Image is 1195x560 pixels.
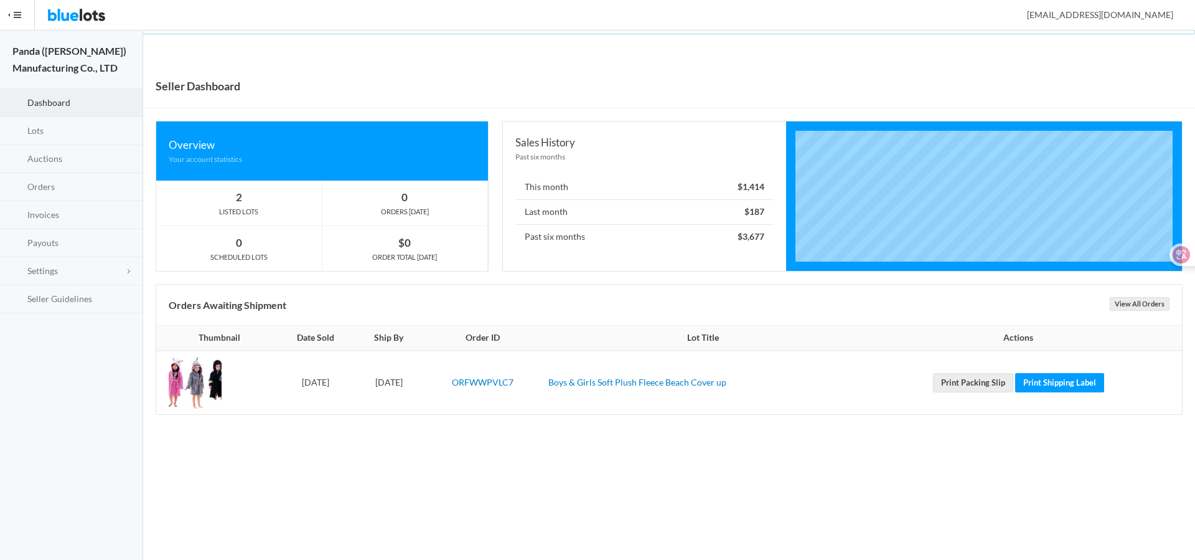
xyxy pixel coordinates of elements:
h1: Seller Dashboard [156,77,240,95]
a: Print Shipping Label [1015,373,1104,392]
td: [DATE] [276,351,356,414]
strong: $3,677 [738,231,764,242]
strong: $0 [398,236,411,249]
th: Date Sold [276,326,356,351]
th: Thumbnail [156,326,276,351]
span: Seller Guidelines [27,293,92,304]
div: Overview [169,136,476,153]
a: Boys & Girls Soft Plush Fleece Beach Cover up [548,377,726,387]
div: Your account statistics [169,153,476,165]
li: Past six months [515,224,773,249]
strong: 0 [236,236,242,249]
span: Dashboard [27,97,70,108]
div: ORDER TOTAL [DATE] [322,252,488,263]
span: [EMAIL_ADDRESS][DOMAIN_NAME] [1013,9,1173,20]
div: SCHEDULED LOTS [156,252,322,263]
th: Ship By [355,326,422,351]
strong: $187 [744,206,764,217]
a: Print Packing Slip [933,373,1013,392]
div: ORDERS [DATE] [322,206,488,217]
li: This month [515,175,773,200]
div: Past six months [515,151,773,163]
td: [DATE] [355,351,422,414]
span: Settings [27,265,58,276]
li: Last month [515,199,773,225]
a: View All Orders [1110,297,1169,311]
span: Invoices [27,209,59,220]
strong: 0 [401,191,408,204]
div: LISTED LOTS [156,206,322,217]
span: Auctions [27,153,62,164]
div: Sales History [515,134,773,151]
th: Lot Title [543,326,862,351]
strong: Panda ([PERSON_NAME]) Manufacturing Co., LTD [12,45,126,74]
th: Actions [862,326,1182,351]
span: Orders [27,181,55,192]
strong: 2 [236,191,242,204]
th: Order ID [422,326,543,351]
span: Payouts [27,237,59,248]
b: Orders Awaiting Shipment [169,299,286,311]
span: Lots [27,125,44,136]
strong: $1,414 [738,181,764,192]
a: ORFWWPVLC7 [452,377,513,387]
